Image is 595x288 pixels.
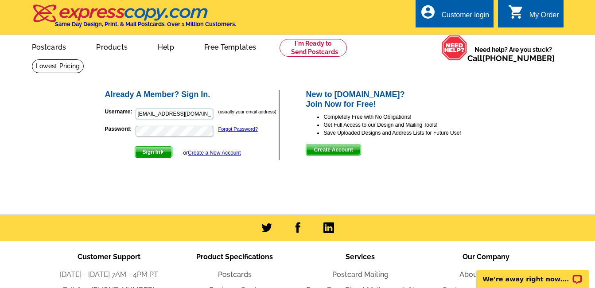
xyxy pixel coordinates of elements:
h2: Already A Member? Sign In. [105,90,279,100]
span: Our Company [463,253,509,261]
span: Services [346,253,375,261]
small: (usually your email address) [218,109,276,114]
span: Customer Support [78,253,140,261]
a: Help [144,36,188,57]
a: Postcard Mailing [332,270,389,279]
li: Completely Free with No Obligations! [323,113,491,121]
div: My Order [529,11,559,23]
h4: Same Day Design, Print, & Mail Postcards. Over 1 Million Customers. [55,21,236,27]
a: Create a New Account [188,150,241,156]
div: or [183,149,241,157]
a: Products [82,36,142,57]
button: Create Account [306,144,361,156]
a: Free Templates [190,36,271,57]
i: shopping_cart [508,4,524,20]
li: Save Uploaded Designs and Address Lists for Future Use! [323,129,491,137]
span: Call [467,54,555,63]
label: Password: [105,125,135,133]
a: [PHONE_NUMBER] [482,54,555,63]
h2: New to [DOMAIN_NAME]? Join Now for Free! [306,90,491,109]
a: Postcards [18,36,81,57]
div: Customer login [441,11,489,23]
li: [DATE] - [DATE] 7AM - 4PM PT [46,269,172,280]
a: About the Team [459,270,513,279]
img: help [441,35,467,61]
span: Product Specifications [196,253,273,261]
i: account_circle [420,4,436,20]
span: Sign In [135,147,172,157]
a: Postcards [218,270,252,279]
a: Forgot Password? [218,126,258,132]
iframe: LiveChat chat widget [471,260,595,288]
li: Get Full Access to our Design and Mailing Tools! [323,121,491,129]
a: shopping_cart My Order [508,10,559,21]
img: button-next-arrow-white.png [160,150,164,154]
label: Username: [105,108,135,116]
a: Same Day Design, Print, & Mail Postcards. Over 1 Million Customers. [32,11,236,27]
span: Need help? Are you stuck? [467,45,559,63]
a: account_circle Customer login [420,10,489,21]
button: Sign In [135,146,172,158]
